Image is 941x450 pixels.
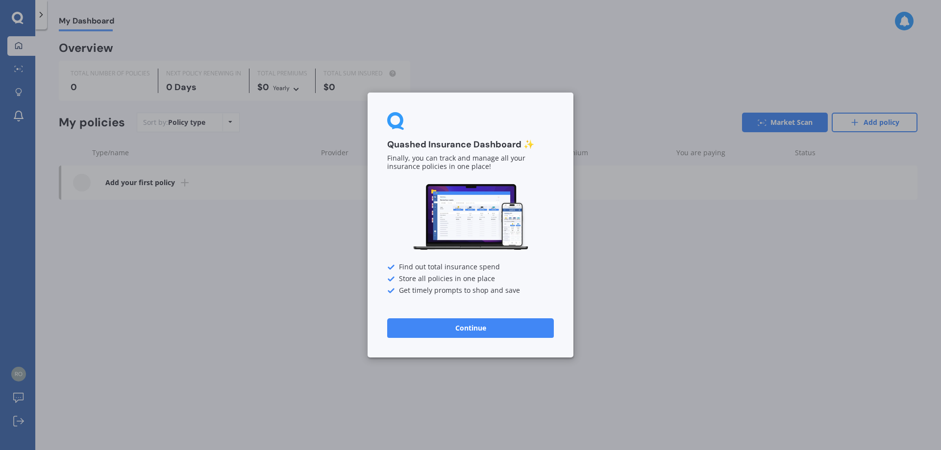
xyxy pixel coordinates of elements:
[387,263,554,271] div: Find out total insurance spend
[387,275,554,283] div: Store all policies in one place
[387,318,554,338] button: Continue
[412,183,529,252] img: Dashboard
[387,139,554,150] h3: Quashed Insurance Dashboard ✨
[387,287,554,295] div: Get timely prompts to shop and save
[387,155,554,171] p: Finally, you can track and manage all your insurance policies in one place!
